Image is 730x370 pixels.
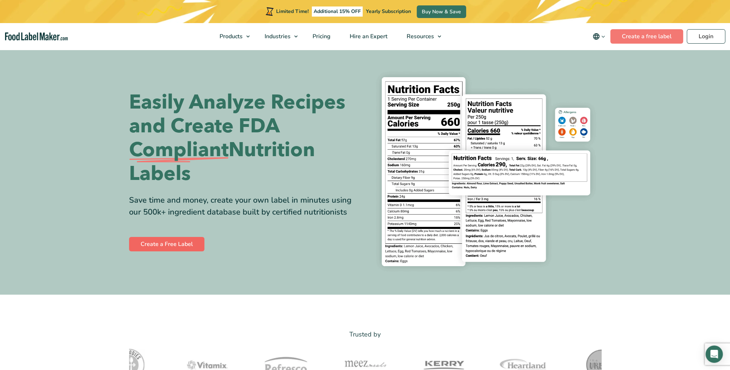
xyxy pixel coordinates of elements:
[255,23,301,50] a: Industries
[340,23,395,50] a: Hire an Expert
[129,329,601,340] p: Trusted by
[310,32,331,40] span: Pricing
[217,32,243,40] span: Products
[276,8,309,15] span: Limited Time!
[129,237,204,251] a: Create a Free Label
[312,6,363,17] span: Additional 15% OFF
[404,32,435,40] span: Resources
[262,32,291,40] span: Industries
[610,29,683,44] a: Create a free label
[5,32,68,41] a: Food Label Maker homepage
[366,8,411,15] span: Yearly Subscription
[588,29,610,44] button: Change language
[129,194,360,218] div: Save time and money, create your own label in minutes using our 500k+ ingredient database built b...
[129,91,360,186] h1: Easily Analyze Recipes and Create FDA Nutrition Labels
[210,23,253,50] a: Products
[303,23,339,50] a: Pricing
[129,138,229,162] span: Compliant
[397,23,445,50] a: Resources
[348,32,388,40] span: Hire an Expert
[687,29,725,44] a: Login
[417,5,466,18] a: Buy Now & Save
[705,345,723,363] div: Open Intercom Messenger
